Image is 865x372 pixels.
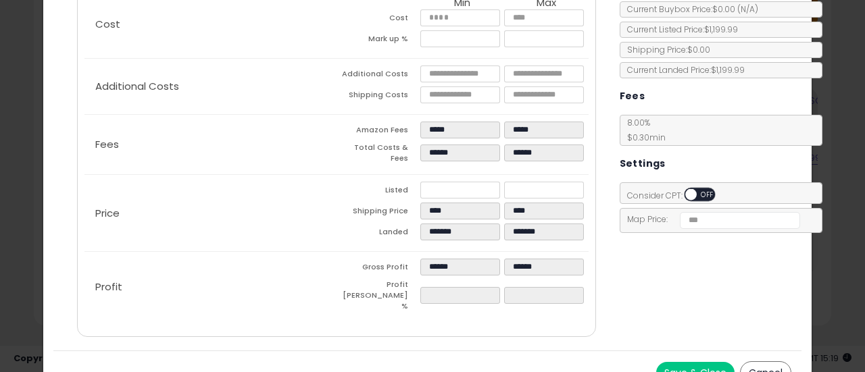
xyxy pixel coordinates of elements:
[620,213,801,225] span: Map Price:
[84,19,337,30] p: Cost
[337,203,420,223] td: Shipping Price
[697,189,718,201] span: OFF
[620,155,666,172] h5: Settings
[620,117,666,143] span: 8.00 %
[84,81,337,92] p: Additional Costs
[337,9,420,30] td: Cost
[620,24,738,35] span: Current Listed Price: $1,199.99
[712,3,758,15] span: $0.00
[620,190,733,201] span: Consider CPT:
[337,259,420,280] td: Gross Profit
[620,64,745,76] span: Current Landed Price: $1,199.99
[337,86,420,107] td: Shipping Costs
[84,208,337,219] p: Price
[337,280,420,315] td: Profit [PERSON_NAME] %
[84,282,337,292] p: Profit
[620,132,666,143] span: $0.30 min
[337,142,420,167] td: Total Costs & Fees
[84,139,337,150] p: Fees
[337,182,420,203] td: Listed
[337,65,420,86] td: Additional Costs
[620,3,758,15] span: Current Buybox Price:
[337,30,420,51] td: Mark up %
[337,122,420,142] td: Amazon Fees
[737,3,758,15] span: ( N/A )
[620,88,645,105] h5: Fees
[337,223,420,244] td: Landed
[620,44,710,55] span: Shipping Price: $0.00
